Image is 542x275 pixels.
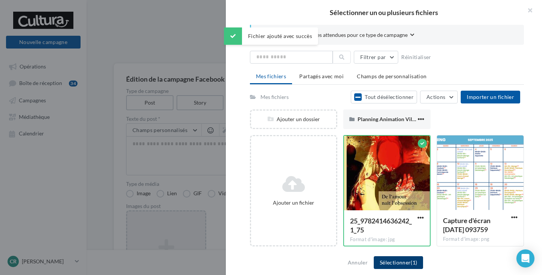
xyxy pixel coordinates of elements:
[420,91,458,103] button: Actions
[467,94,514,100] span: Importer un fichier
[263,31,414,40] button: Consulter les contraintes attendues pour ce type de campagne
[358,116,461,122] span: Planning Animation Villennes (29.7 x 42 cm)
[354,51,398,64] button: Filtrer par
[374,256,423,269] button: Sélectionner(1)
[357,73,426,79] span: Champs de personnalisation
[254,199,333,207] div: Ajouter un fichier
[516,249,534,267] div: Open Intercom Messenger
[224,27,318,45] div: Fichier ajouté avec succès
[263,31,408,39] span: Consulter les contraintes attendues pour ce type de campagne
[351,91,417,103] button: Tout désélectionner
[461,91,520,103] button: Importer un fichier
[260,93,289,101] div: Mes fichiers
[256,73,286,79] span: Mes fichiers
[238,9,530,16] h2: Sélectionner un ou plusieurs fichiers
[443,216,490,234] span: Capture d'écran 2025-09-02 093759
[350,217,412,234] span: 25_9782414636242_1_75
[411,259,417,266] span: (1)
[299,73,344,79] span: Partagés avec moi
[426,94,445,100] span: Actions
[345,258,371,267] button: Annuler
[251,115,336,123] div: Ajouter un dossier
[443,236,518,243] div: Format d'image: png
[350,236,424,243] div: Format d'image: jpg
[398,53,434,62] button: Réinitialiser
